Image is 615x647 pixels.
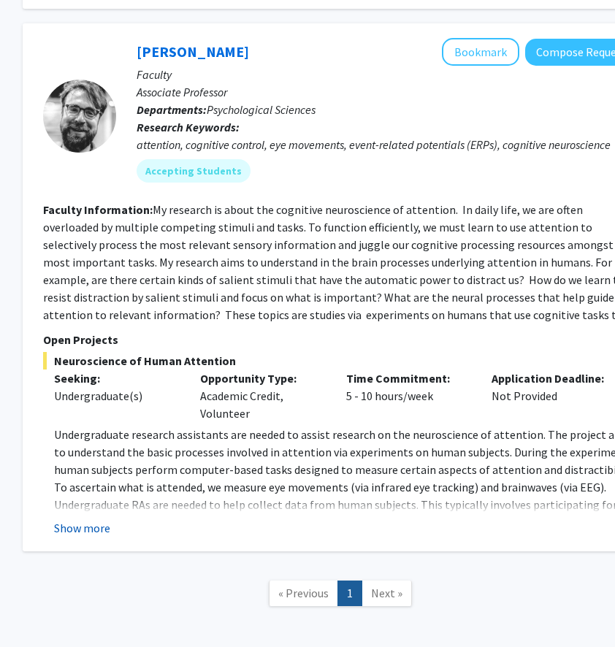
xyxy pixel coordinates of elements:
a: Previous Page [269,581,338,606]
p: Opportunity Type: [200,370,324,387]
div: 5 - 10 hours/week [335,370,481,422]
span: Next » [371,586,402,600]
button: Show more [54,519,110,537]
p: Time Commitment: [346,370,470,387]
a: Next Page [362,581,412,606]
div: Academic Credit, Volunteer [189,370,335,422]
a: 1 [337,581,362,606]
div: Undergraduate(s) [54,387,178,405]
mat-chip: Accepting Students [137,159,251,183]
b: Research Keywords: [137,120,240,134]
p: Seeking: [54,370,178,387]
b: Departments: [137,102,207,117]
button: Add Nicholas Gaspelin to Bookmarks [442,38,519,66]
iframe: Chat [11,581,62,636]
b: Faculty Information: [43,202,153,217]
span: « Previous [278,586,329,600]
a: [PERSON_NAME] [137,42,249,61]
span: Psychological Sciences [207,102,316,117]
